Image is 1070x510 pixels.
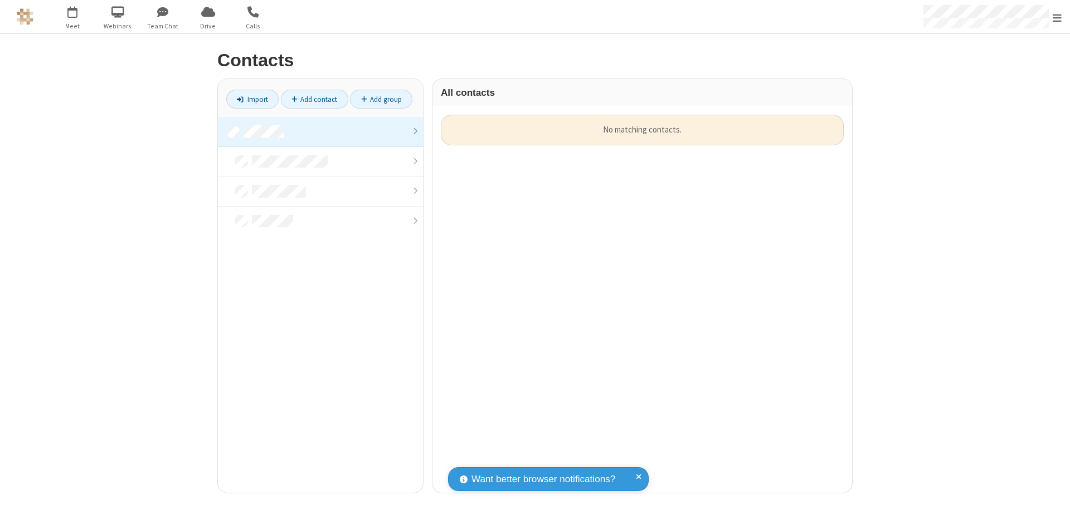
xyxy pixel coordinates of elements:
[232,21,274,31] span: Calls
[350,90,412,109] a: Add group
[52,21,94,31] span: Meet
[226,90,279,109] a: Import
[441,87,844,98] h3: All contacts
[187,21,229,31] span: Drive
[97,21,139,31] span: Webinars
[217,51,853,70] h2: Contacts
[17,8,33,25] img: QA Selenium DO NOT DELETE OR CHANGE
[142,21,184,31] span: Team Chat
[441,115,844,145] div: No matching contacts.
[432,106,852,493] div: grid
[281,90,348,109] a: Add contact
[471,472,615,487] span: Want better browser notifications?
